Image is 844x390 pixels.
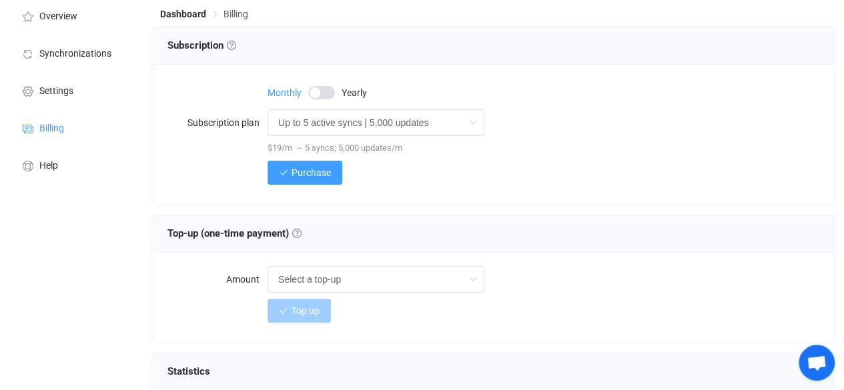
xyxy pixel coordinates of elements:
[224,9,248,19] span: Billing
[167,365,210,377] span: Statistics
[292,305,320,316] span: Top up
[160,9,248,19] div: Breadcrumb
[268,299,331,323] button: Top up
[39,161,58,171] span: Help
[799,345,835,381] a: Open chat
[39,123,64,134] span: Billing
[7,109,140,146] a: Billing
[167,109,268,136] label: Subscription plan
[7,146,140,183] a: Help
[268,266,484,293] input: Select a top-up
[342,88,367,97] span: Yearly
[292,167,331,178] span: Purchase
[167,266,268,293] label: Amount
[39,49,111,59] span: Synchronizations
[268,109,484,136] input: Select a plan
[160,9,206,19] span: Dashboard
[7,71,140,109] a: Settings
[167,227,302,239] span: Top-up (one-time payment)
[167,39,236,51] span: Subscription
[7,34,140,71] a: Synchronizations
[268,161,342,185] button: Purchase
[39,11,77,22] span: Overview
[268,143,402,153] span: $19/m → 5 syncs; 5,000 updates/m
[39,86,73,97] span: Settings
[268,88,302,97] span: Monthly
